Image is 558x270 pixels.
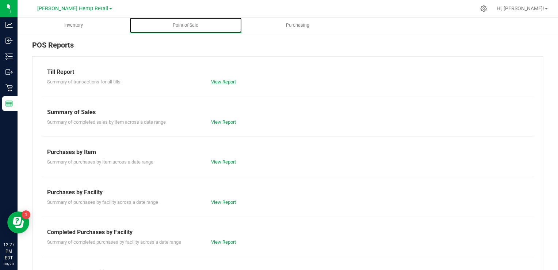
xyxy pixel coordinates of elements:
span: Summary of completed sales by item across a date range [47,119,166,125]
inline-svg: Analytics [5,21,13,29]
a: View Report [211,119,236,125]
div: Completed Purchases by Facility [47,228,528,237]
div: Manage settings [479,5,488,12]
a: View Report [211,199,236,205]
a: Inventory [18,18,130,33]
a: Point of Sale [130,18,242,33]
span: Summary of purchases by facility across a date range [47,199,158,205]
a: View Report [211,159,236,165]
div: Till Report [47,68,528,76]
inline-svg: Retail [5,84,13,91]
span: Point of Sale [163,22,208,29]
p: 09/20 [3,261,14,267]
span: Inventory [54,22,93,29]
p: 12:27 PM EDT [3,241,14,261]
span: [PERSON_NAME] Hemp Retail [37,5,108,12]
div: Purchases by Item [47,148,528,157]
iframe: Resource center [7,211,29,233]
div: Summary of Sales [47,108,528,117]
inline-svg: Inbound [5,37,13,44]
div: Purchases by Facility [47,188,528,197]
inline-svg: Inventory [5,53,13,60]
span: Summary of completed purchases by facility across a date range [47,239,181,245]
span: Purchasing [276,22,319,29]
span: Hi, [PERSON_NAME]! [497,5,544,11]
a: View Report [211,239,236,245]
a: Purchasing [242,18,354,33]
div: POS Reports [32,40,543,56]
a: View Report [211,79,236,85]
iframe: Resource center unread badge [22,210,30,219]
inline-svg: Reports [5,100,13,107]
inline-svg: Outbound [5,68,13,76]
span: Summary of purchases by item across a date range [47,159,153,165]
span: Summary of transactions for all tills [47,79,121,85]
